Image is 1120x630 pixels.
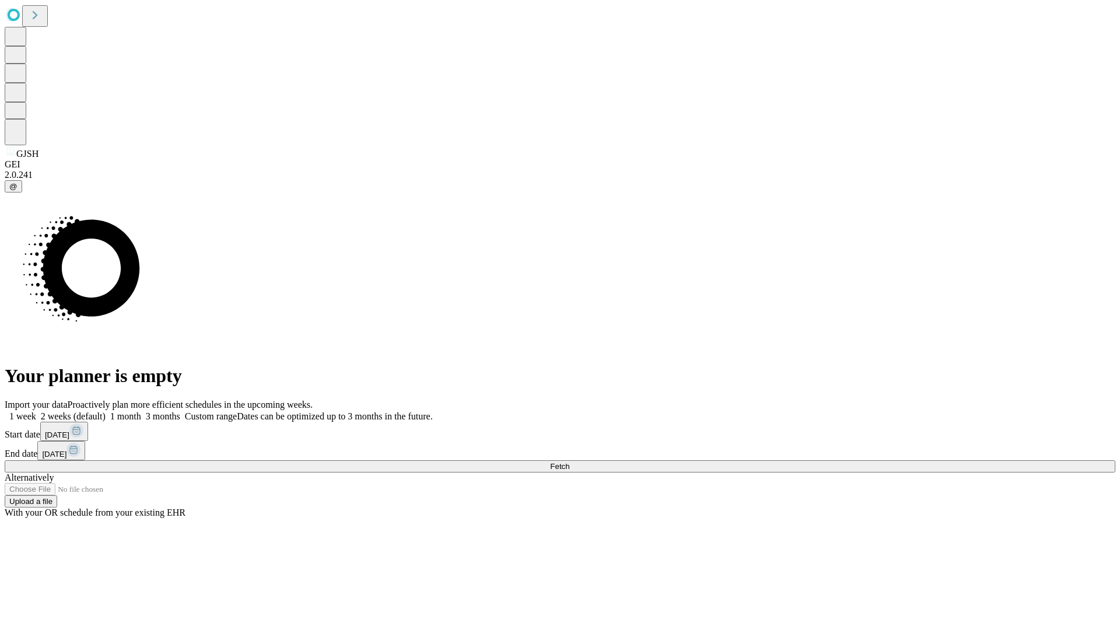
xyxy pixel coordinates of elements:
span: [DATE] [45,430,69,439]
button: [DATE] [40,422,88,441]
span: [DATE] [42,450,66,459]
span: 1 week [9,411,36,421]
div: End date [5,441,1115,460]
span: 3 months [146,411,180,421]
div: Start date [5,422,1115,441]
span: GJSH [16,149,38,159]
div: 2.0.241 [5,170,1115,180]
span: Dates can be optimized up to 3 months in the future. [237,411,432,421]
div: GEI [5,159,1115,170]
h1: Your planner is empty [5,365,1115,387]
span: Alternatively [5,473,54,482]
span: 2 weeks (default) [41,411,106,421]
span: @ [9,182,17,191]
span: Import your data [5,400,68,409]
button: @ [5,180,22,192]
span: With your OR schedule from your existing EHR [5,508,185,517]
span: Fetch [550,462,569,471]
span: Proactively plan more efficient schedules in the upcoming weeks. [68,400,313,409]
button: Fetch [5,460,1115,473]
button: Upload a file [5,495,57,508]
button: [DATE] [37,441,85,460]
span: 1 month [110,411,141,421]
span: Custom range [185,411,237,421]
